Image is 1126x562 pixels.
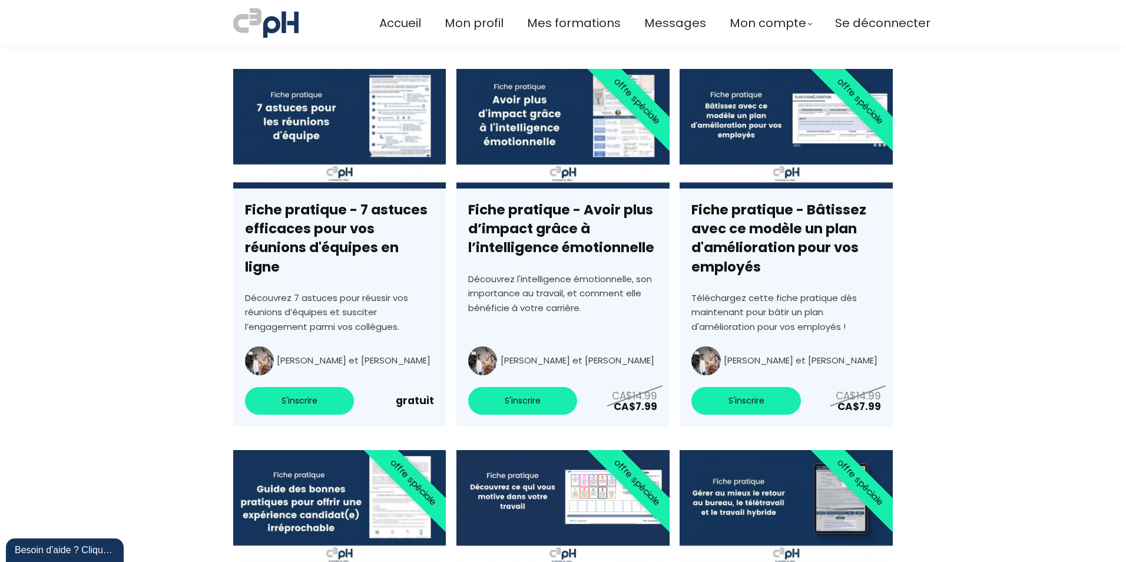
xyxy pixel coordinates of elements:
[730,14,806,33] span: Mon compte
[6,536,126,562] iframe: chat widget
[644,14,706,33] a: Messages
[527,14,621,33] a: Mes formations
[379,14,421,33] a: Accueil
[445,14,504,33] a: Mon profil
[233,6,299,40] img: a70bc7685e0efc0bd0b04b3506828469.jpeg
[835,14,930,33] a: Se déconnecter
